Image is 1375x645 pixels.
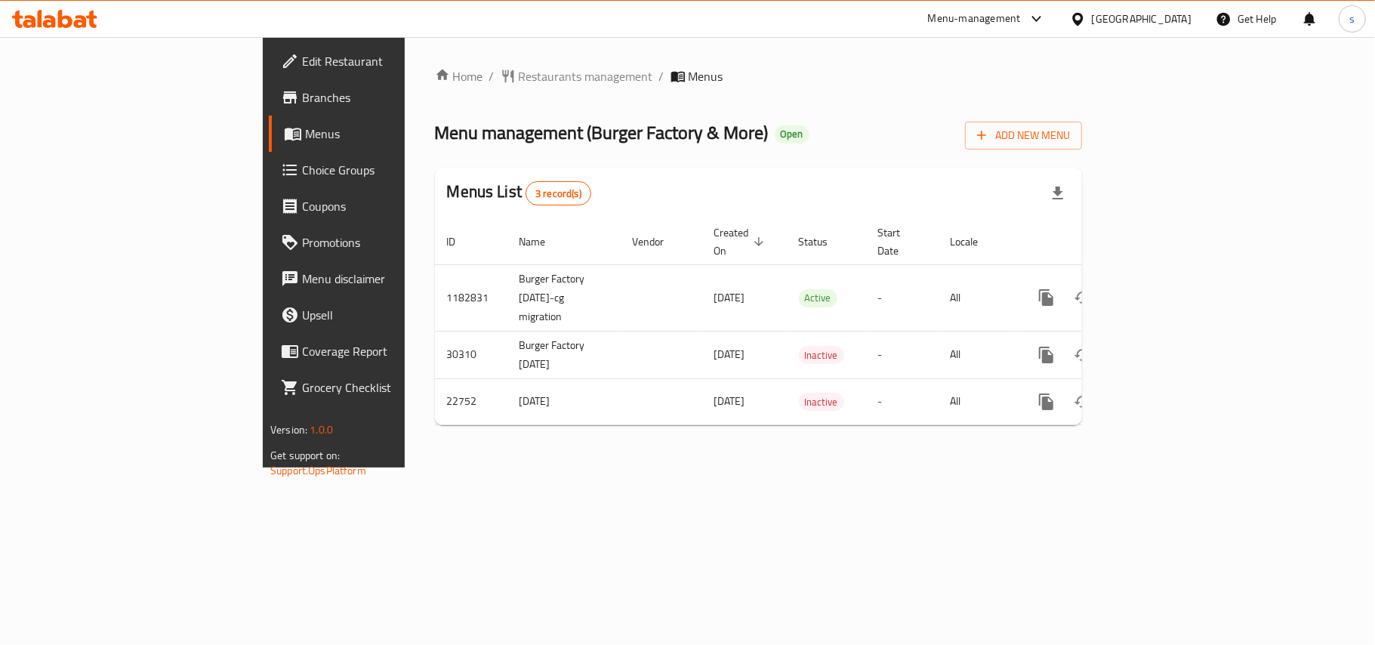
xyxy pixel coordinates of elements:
[435,116,769,150] span: Menu management ( Burger Factory & More )
[1040,175,1076,211] div: Export file
[507,378,621,424] td: [DATE]
[1065,337,1101,373] button: Change Status
[302,233,480,252] span: Promotions
[659,67,664,85] li: /
[269,116,492,152] a: Menus
[447,181,591,205] h2: Menus List
[866,264,939,331] td: -
[435,219,1185,425] table: enhanced table
[519,233,566,251] span: Name
[270,446,340,465] span: Get support on:
[1065,279,1101,316] button: Change Status
[965,122,1082,150] button: Add New Menu
[878,224,920,260] span: Start Date
[269,79,492,116] a: Branches
[269,224,492,261] a: Promotions
[939,264,1016,331] td: All
[310,420,333,440] span: 1.0.0
[799,289,837,307] span: Active
[507,331,621,378] td: Burger Factory [DATE]
[1028,279,1065,316] button: more
[633,233,684,251] span: Vendor
[1065,384,1101,420] button: Change Status
[775,128,809,140] span: Open
[689,67,723,85] span: Menus
[302,342,480,360] span: Coverage Report
[977,126,1070,145] span: Add New Menu
[269,43,492,79] a: Edit Restaurant
[269,152,492,188] a: Choice Groups
[302,378,480,397] span: Grocery Checklist
[302,197,480,215] span: Coupons
[507,264,621,331] td: Burger Factory [DATE]-cg migration
[799,347,844,364] span: Inactive
[270,461,366,480] a: Support.OpsPlatform
[302,161,480,179] span: Choice Groups
[435,67,1082,85] nav: breadcrumb
[714,391,745,411] span: [DATE]
[939,331,1016,378] td: All
[866,331,939,378] td: -
[501,67,653,85] a: Restaurants management
[270,420,307,440] span: Version:
[1028,384,1065,420] button: more
[799,233,848,251] span: Status
[519,67,653,85] span: Restaurants management
[714,344,745,364] span: [DATE]
[1092,11,1192,27] div: [GEOGRAPHIC_DATA]
[269,188,492,224] a: Coupons
[269,297,492,333] a: Upsell
[302,52,480,70] span: Edit Restaurant
[714,288,745,307] span: [DATE]
[928,10,1021,28] div: Menu-management
[775,125,809,144] div: Open
[799,289,837,307] div: Active
[447,233,476,251] span: ID
[526,187,590,201] span: 3 record(s)
[1028,337,1065,373] button: more
[305,125,480,143] span: Menus
[951,233,998,251] span: Locale
[799,393,844,411] span: Inactive
[1349,11,1355,27] span: s
[269,261,492,297] a: Menu disclaimer
[866,378,939,424] td: -
[302,306,480,324] span: Upsell
[714,224,769,260] span: Created On
[269,369,492,406] a: Grocery Checklist
[302,270,480,288] span: Menu disclaimer
[269,333,492,369] a: Coverage Report
[1016,219,1185,265] th: Actions
[939,378,1016,424] td: All
[302,88,480,106] span: Branches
